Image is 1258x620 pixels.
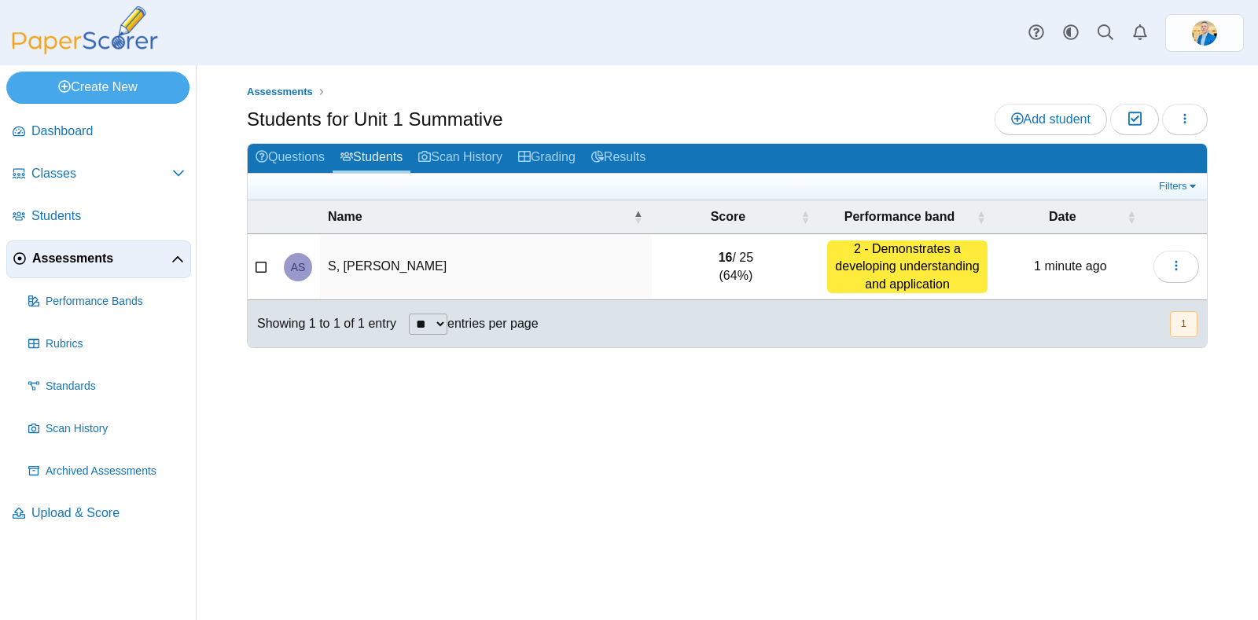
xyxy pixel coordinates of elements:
span: Rubrics [46,336,185,352]
a: Students [6,198,191,236]
span: Score : Activate to sort [800,200,810,233]
span: Upload & Score [31,504,185,522]
img: PaperScorer [6,6,164,54]
nav: pagination [1168,311,1197,337]
a: Filters [1155,178,1203,194]
td: S, [PERSON_NAME] [320,234,652,300]
span: Archived Assessments [46,464,185,479]
b: 16 [719,251,733,264]
span: Date [1049,210,1076,223]
span: Travis McFarland [1192,20,1217,46]
button: 1 [1170,311,1197,337]
span: Classes [31,165,172,182]
a: Standards [22,368,191,405]
a: ps.jrF02AmRZeRNgPWo [1165,14,1244,52]
a: Add student [995,104,1107,135]
span: Name : Activate to invert sorting [633,200,642,233]
a: Grading [510,144,583,173]
a: Students [333,144,410,173]
a: Scan History [410,144,510,173]
span: Students [31,207,185,225]
span: Performance band : Activate to sort [977,200,986,233]
span: Date : Activate to sort [1127,200,1136,233]
span: Scan History [46,421,185,437]
time: Sep 11, 2025 at 9:29 AM [1034,259,1107,273]
span: Audrey S [291,262,306,273]
span: Dashboard [31,123,185,140]
a: Archived Assessments [22,453,191,490]
a: Scan History [22,410,191,448]
span: Add student [1011,112,1091,126]
a: Upload & Score [6,495,191,533]
span: Performance band [844,210,955,223]
img: ps.jrF02AmRZeRNgPWo [1192,20,1217,46]
label: entries per page [447,317,539,330]
a: Dashboard [6,113,191,151]
a: Assessments [6,240,191,278]
h1: Students for Unit 1 Summative [247,106,502,133]
a: Classes [6,156,191,193]
a: Questions [248,144,333,173]
span: Name [328,210,362,223]
td: / 25 (64%) [652,234,819,300]
a: Alerts [1123,16,1157,50]
div: 2 - Demonstrates a developing understanding and application [827,240,987,293]
span: Assessments [32,250,171,267]
span: Score [711,210,745,223]
div: Showing 1 to 1 of 1 entry [248,300,396,347]
a: Create New [6,72,189,103]
span: Assessments [247,86,313,97]
a: Performance Bands [22,283,191,321]
a: PaperScorer [6,43,164,57]
a: Rubrics [22,325,191,363]
a: Results [583,144,653,173]
a: Assessments [243,83,317,102]
span: Standards [46,379,185,394]
span: Performance Bands [46,294,185,310]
